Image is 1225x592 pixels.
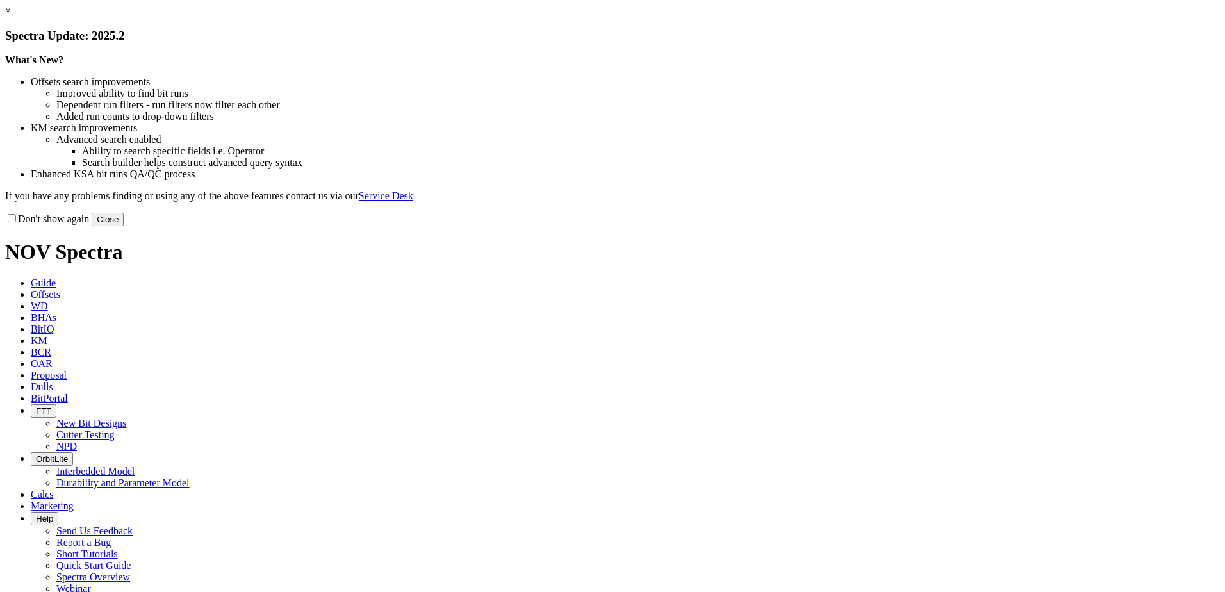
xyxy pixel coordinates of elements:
[56,560,131,571] a: Quick Start Guide
[56,537,111,548] a: Report a Bug
[31,169,1220,180] li: Enhanced KSA bit runs QA/QC process
[56,111,1220,122] li: Added run counts to drop-down filters
[56,548,118,559] a: Short Tutorials
[31,500,74,511] span: Marketing
[56,429,115,440] a: Cutter Testing
[56,134,1220,145] li: Advanced search enabled
[31,277,56,288] span: Guide
[56,466,135,477] a: Interbedded Model
[31,370,67,381] span: Proposal
[5,240,1220,264] h1: NOV Spectra
[31,358,53,369] span: OAR
[31,289,60,300] span: Offsets
[5,29,1220,43] h3: Spectra Update: 2025.2
[56,418,126,429] a: New Bit Designs
[31,393,68,404] span: BitPortal
[5,190,1220,202] p: If you have any problems finding or using any of the above features contact us via our
[5,5,11,16] a: ×
[31,489,54,500] span: Calcs
[82,145,1220,157] li: Ability to search specific fields i.e. Operator
[31,122,1220,134] li: KM search improvements
[56,571,130,582] a: Spectra Overview
[31,381,53,392] span: Dulls
[31,76,1220,88] li: Offsets search improvements
[5,213,89,224] label: Don't show again
[31,347,51,358] span: BCR
[36,514,53,523] span: Help
[56,88,1220,99] li: Improved ability to find bit runs
[31,300,48,311] span: WD
[31,312,56,323] span: BHAs
[56,441,77,452] a: NPD
[82,157,1220,169] li: Search builder helps construct advanced query syntax
[56,99,1220,111] li: Dependent run filters - run filters now filter each other
[31,324,54,334] span: BitIQ
[56,525,133,536] a: Send Us Feedback
[359,190,413,201] a: Service Desk
[36,454,68,464] span: OrbitLite
[36,406,51,416] span: FTT
[5,54,63,65] strong: What's New?
[56,477,190,488] a: Durability and Parameter Model
[92,213,124,226] button: Close
[8,214,16,222] input: Don't show again
[31,335,47,346] span: KM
